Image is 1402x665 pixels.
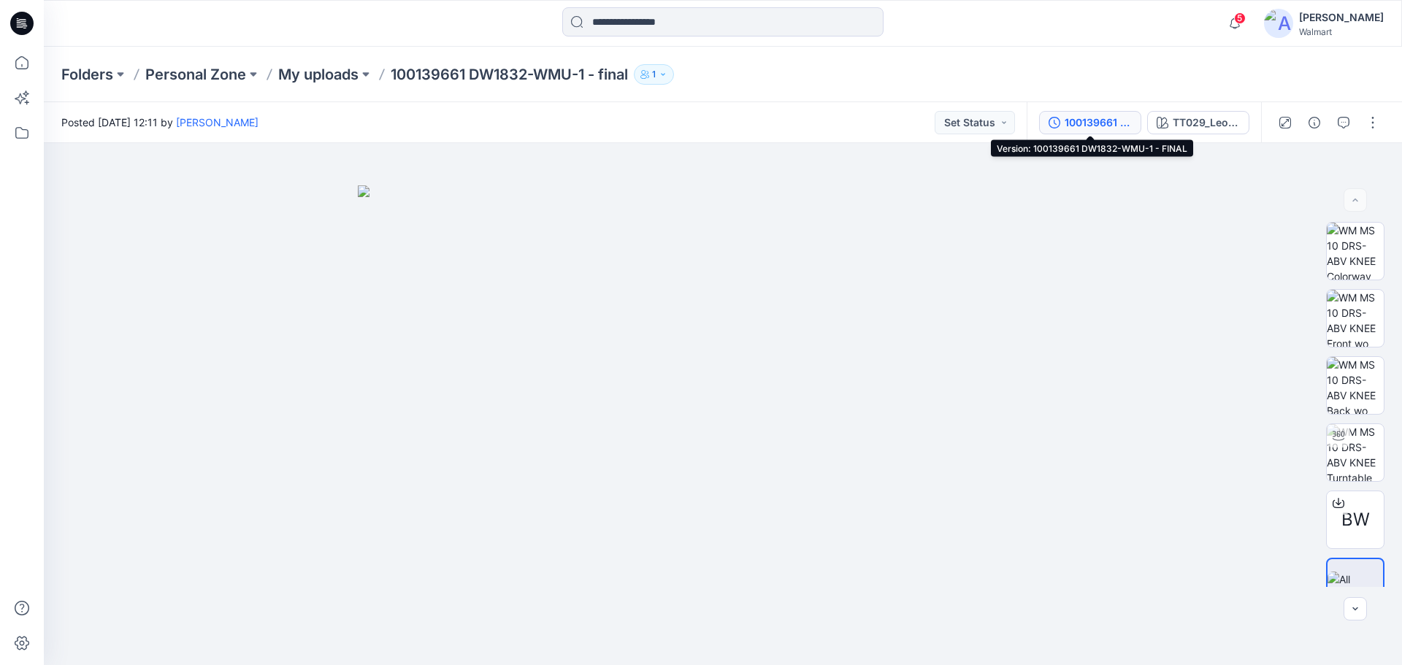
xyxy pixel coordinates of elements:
[391,64,628,85] p: 100139661 DW1832-WMU-1 - final
[1039,111,1141,134] button: 100139661 DW1832-WMU-1 - FINAL
[1327,424,1384,481] img: WM MS 10 DRS-ABV KNEE Turntable with Avatar
[1065,115,1132,131] div: 100139661 DW1832-WMU-1 - FINAL
[1328,572,1383,602] img: All colorways
[634,64,674,85] button: 1
[1147,111,1249,134] button: TT029_Leopard Texture_Natural Tan
[278,64,359,85] a: My uploads
[1234,12,1246,24] span: 5
[61,64,113,85] a: Folders
[1299,26,1384,37] div: Walmart
[1303,111,1326,134] button: Details
[1327,290,1384,347] img: WM MS 10 DRS-ABV KNEE Front wo Avatar
[176,116,258,128] a: [PERSON_NAME]
[1173,115,1240,131] div: TT029_Leopard Texture_Natural Tan
[1299,9,1384,26] div: [PERSON_NAME]
[61,115,258,130] span: Posted [DATE] 12:11 by
[1264,9,1293,38] img: avatar
[652,66,656,82] p: 1
[1327,357,1384,414] img: WM MS 10 DRS-ABV KNEE Back wo Avatar
[1341,507,1370,533] span: BW
[1327,223,1384,280] img: WM MS 10 DRS-ABV KNEE Colorway wo Avatar
[145,64,246,85] a: Personal Zone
